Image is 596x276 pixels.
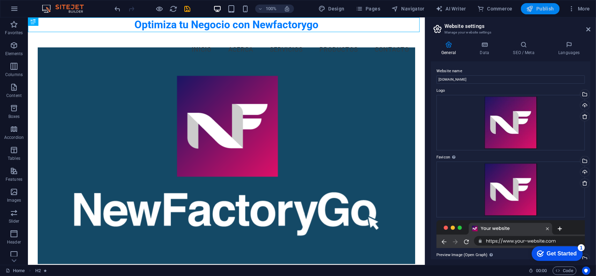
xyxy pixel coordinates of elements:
h2: Website settings [444,23,590,29]
button: Click here to leave preview mode and continue editing [155,5,164,13]
p: Elements [5,51,23,57]
span: Click to select. Double-click to edit [35,267,41,275]
span: Navigator [391,5,425,12]
button: More [565,3,593,14]
span: Code [556,267,573,275]
span: Pages [356,5,380,12]
label: Logo [436,87,585,95]
p: Accordion [4,135,24,140]
span: Commerce [477,5,513,12]
i: Element contains an animation [44,269,47,273]
span: 00 00 [536,267,547,275]
h3: Manage your website settings [444,29,576,36]
p: Header [7,239,21,245]
div: Design (Ctrl+Alt+Y) [316,3,347,14]
span: : [541,268,542,273]
button: Usercentrics [582,267,590,275]
button: Navigator [389,3,427,14]
h4: General [431,41,469,56]
input: Name... [436,75,585,84]
img: Editor Logo [40,5,93,13]
h4: Data [469,41,502,56]
span: AI Writer [436,5,466,12]
p: Columns [5,72,23,77]
button: Publish [521,3,560,14]
p: Slider [9,218,20,224]
p: Boxes [8,114,20,119]
p: Tables [8,156,20,161]
p: Images [7,197,21,203]
button: save [183,5,192,13]
button: 100% [255,5,280,13]
h4: Languages [548,41,590,56]
i: Reload page [170,5,178,13]
div: 1 [52,1,59,8]
button: reload [169,5,178,13]
a: Click to cancel selection. Double-click to open Pages [6,267,25,275]
label: Favicon [436,153,585,162]
p: Features [6,177,22,182]
nav: breadcrumb [35,267,47,275]
button: Design [316,3,347,14]
h4: SEO / Meta [502,41,548,56]
i: Save (Ctrl+S) [184,5,192,13]
label: Website name [436,67,585,75]
label: Preview Image (Open Graph) [436,251,585,259]
h6: Session time [529,267,547,275]
span: Publish [527,5,554,12]
button: Commerce [474,3,515,14]
div: 5-3NpCJQMHaI79bY2RErwNRw.jpg [436,95,585,150]
i: On resize automatically adjust zoom level to fit chosen device. [284,6,290,12]
p: Content [6,93,22,98]
div: Get Started [21,8,51,14]
span: Design [318,5,345,12]
span: More [568,5,590,12]
div: 5-3NpCJQMHaI79bY2RErwNRw-Ms8kqloyG4E9bLxpVl3-6Q.png [436,162,585,217]
p: Favorites [5,30,23,36]
button: undo [113,5,122,13]
div: Get Started 1 items remaining, 80% complete [6,3,57,18]
button: Pages [353,3,383,14]
button: Code [553,267,576,275]
button: AI Writer [433,3,469,14]
h6: 100% [266,5,277,13]
i: Undo: Change favicon (Ctrl+Z) [114,5,122,13]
